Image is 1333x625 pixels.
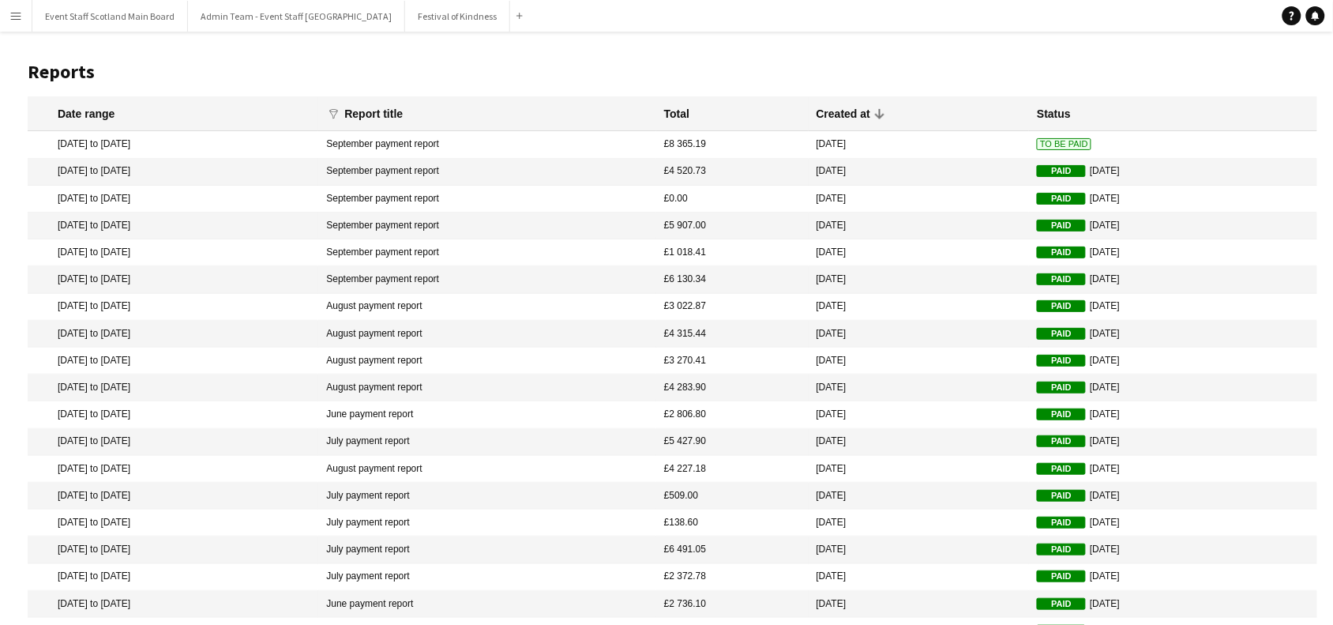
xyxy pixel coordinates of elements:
[809,564,1030,591] mat-cell: [DATE]
[809,321,1030,348] mat-cell: [DATE]
[1037,570,1086,582] span: Paid
[1037,517,1086,529] span: Paid
[1037,247,1086,258] span: Paid
[405,1,510,32] button: Festival of Kindness
[318,348,656,375] mat-cell: August payment report
[318,294,656,321] mat-cell: August payment report
[656,321,809,348] mat-cell: £4 315.44
[1029,294,1317,321] mat-cell: [DATE]
[1037,328,1086,340] span: Paid
[318,375,656,401] mat-cell: August payment report
[1037,409,1086,420] span: Paid
[809,186,1030,213] mat-cell: [DATE]
[318,537,656,563] mat-cell: July payment report
[809,591,1030,618] mat-cell: [DATE]
[28,429,318,456] mat-cell: [DATE] to [DATE]
[28,564,318,591] mat-cell: [DATE] to [DATE]
[809,537,1030,563] mat-cell: [DATE]
[1029,510,1317,537] mat-cell: [DATE]
[809,239,1030,266] mat-cell: [DATE]
[28,131,318,158] mat-cell: [DATE] to [DATE]
[1037,300,1086,312] span: Paid
[1029,239,1317,266] mat-cell: [DATE]
[656,159,809,186] mat-cell: £4 520.73
[1029,321,1317,348] mat-cell: [DATE]
[28,401,318,428] mat-cell: [DATE] to [DATE]
[1029,401,1317,428] mat-cell: [DATE]
[809,510,1030,537] mat-cell: [DATE]
[28,294,318,321] mat-cell: [DATE] to [DATE]
[344,107,417,121] div: Report title
[318,591,656,618] mat-cell: June payment report
[809,429,1030,456] mat-cell: [DATE]
[1029,429,1317,456] mat-cell: [DATE]
[1037,463,1086,475] span: Paid
[809,131,1030,158] mat-cell: [DATE]
[1029,375,1317,401] mat-cell: [DATE]
[656,213,809,239] mat-cell: £5 907.00
[656,537,809,563] mat-cell: £6 491.05
[28,186,318,213] mat-cell: [DATE] to [DATE]
[809,294,1030,321] mat-cell: [DATE]
[58,107,115,121] div: Date range
[809,266,1030,293] mat-cell: [DATE]
[1037,435,1086,447] span: Paid
[656,510,809,537] mat-cell: £138.60
[1029,591,1317,618] mat-cell: [DATE]
[318,239,656,266] mat-cell: September payment report
[656,483,809,510] mat-cell: £509.00
[817,107,870,121] div: Created at
[318,321,656,348] mat-cell: August payment report
[809,483,1030,510] mat-cell: [DATE]
[809,375,1030,401] mat-cell: [DATE]
[656,131,809,158] mat-cell: £8 365.19
[28,591,318,618] mat-cell: [DATE] to [DATE]
[1037,138,1091,150] span: To Be Paid
[664,107,689,121] div: Total
[1029,348,1317,375] mat-cell: [DATE]
[344,107,403,121] div: Report title
[656,591,809,618] mat-cell: £2 736.10
[318,429,656,456] mat-cell: July payment report
[1037,382,1086,393] span: Paid
[656,294,809,321] mat-cell: £3 022.87
[318,564,656,591] mat-cell: July payment report
[656,456,809,483] mat-cell: £4 227.18
[318,213,656,239] mat-cell: September payment report
[809,213,1030,239] mat-cell: [DATE]
[318,159,656,186] mat-cell: September payment report
[188,1,405,32] button: Admin Team - Event Staff [GEOGRAPHIC_DATA]
[1037,165,1086,177] span: Paid
[656,429,809,456] mat-cell: £5 427.90
[318,456,656,483] mat-cell: August payment report
[28,239,318,266] mat-cell: [DATE] to [DATE]
[318,131,656,158] mat-cell: September payment report
[1037,355,1086,367] span: Paid
[1037,193,1086,205] span: Paid
[318,266,656,293] mat-cell: September payment report
[809,159,1030,186] mat-cell: [DATE]
[318,401,656,428] mat-cell: June payment report
[28,266,318,293] mat-cell: [DATE] to [DATE]
[318,483,656,510] mat-cell: July payment report
[656,266,809,293] mat-cell: £6 130.34
[28,456,318,483] mat-cell: [DATE] to [DATE]
[1029,213,1317,239] mat-cell: [DATE]
[1037,544,1086,555] span: Paid
[28,375,318,401] mat-cell: [DATE] to [DATE]
[28,537,318,563] mat-cell: [DATE] to [DATE]
[1029,159,1317,186] mat-cell: [DATE]
[656,375,809,401] mat-cell: £4 283.90
[656,401,809,428] mat-cell: £2 806.80
[1037,598,1086,610] span: Paid
[28,213,318,239] mat-cell: [DATE] to [DATE]
[1029,266,1317,293] mat-cell: [DATE]
[1029,483,1317,510] mat-cell: [DATE]
[28,510,318,537] mat-cell: [DATE] to [DATE]
[817,107,884,121] div: Created at
[28,348,318,375] mat-cell: [DATE] to [DATE]
[32,1,188,32] button: Event Staff Scotland Main Board
[1037,490,1086,502] span: Paid
[1029,456,1317,483] mat-cell: [DATE]
[809,348,1030,375] mat-cell: [DATE]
